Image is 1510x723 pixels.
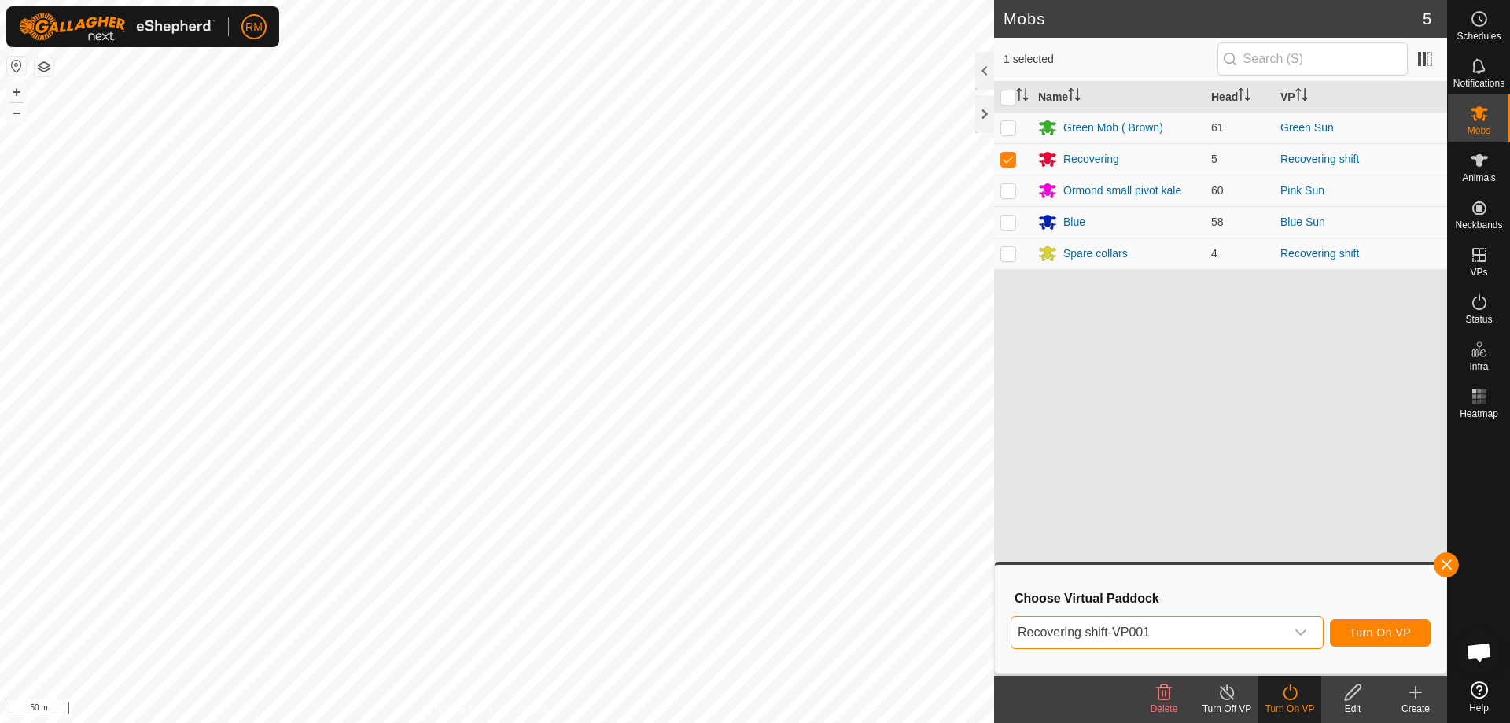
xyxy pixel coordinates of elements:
[1350,626,1411,639] span: Turn On VP
[435,703,494,717] a: Privacy Policy
[7,57,26,76] button: Reset Map
[1448,675,1510,719] a: Help
[1211,247,1217,260] span: 4
[1280,121,1334,134] a: Green Sun
[1211,121,1224,134] span: 61
[1280,247,1359,260] a: Recovering shift
[1280,216,1325,228] a: Blue Sun
[245,19,263,35] span: RM
[1285,617,1317,648] div: dropdown trigger
[35,57,53,76] button: Map Layers
[1238,90,1250,103] p-sorticon: Activate to sort
[19,13,215,41] img: Gallagher Logo
[1016,90,1029,103] p-sorticon: Activate to sort
[1063,214,1085,231] div: Blue
[1211,184,1224,197] span: 60
[1469,362,1488,371] span: Infra
[1384,702,1447,716] div: Create
[1280,184,1324,197] a: Pink Sun
[1469,703,1489,713] span: Help
[1205,82,1274,113] th: Head
[1465,315,1492,324] span: Status
[1063,183,1181,199] div: Ormond small pivot kale
[1004,9,1423,28] h2: Mobs
[1470,267,1487,277] span: VPs
[1151,703,1178,714] span: Delete
[7,83,26,101] button: +
[7,103,26,122] button: –
[1330,619,1431,647] button: Turn On VP
[1462,173,1496,183] span: Animals
[1455,220,1502,230] span: Neckbands
[1321,702,1384,716] div: Edit
[1453,79,1504,88] span: Notifications
[1280,153,1359,165] a: Recovering shift
[1456,629,1503,676] div: Open chat
[1258,702,1321,716] div: Turn On VP
[1195,702,1258,716] div: Turn Off VP
[1460,409,1498,419] span: Heatmap
[1217,42,1408,76] input: Search (S)
[1274,82,1447,113] th: VP
[1068,90,1081,103] p-sorticon: Activate to sort
[1032,82,1205,113] th: Name
[1004,51,1217,68] span: 1 selected
[1423,7,1431,31] span: 5
[1063,151,1119,168] div: Recovering
[1063,245,1128,262] div: Spare collars
[1295,90,1308,103] p-sorticon: Activate to sort
[1211,216,1224,228] span: 58
[1468,126,1490,135] span: Mobs
[1063,120,1163,136] div: Green Mob ( Brown)
[1457,31,1501,41] span: Schedules
[1011,617,1285,648] span: Recovering shift-VP001
[1211,153,1217,165] span: 5
[1015,591,1431,606] h3: Choose Virtual Paddock
[513,703,559,717] a: Contact Us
